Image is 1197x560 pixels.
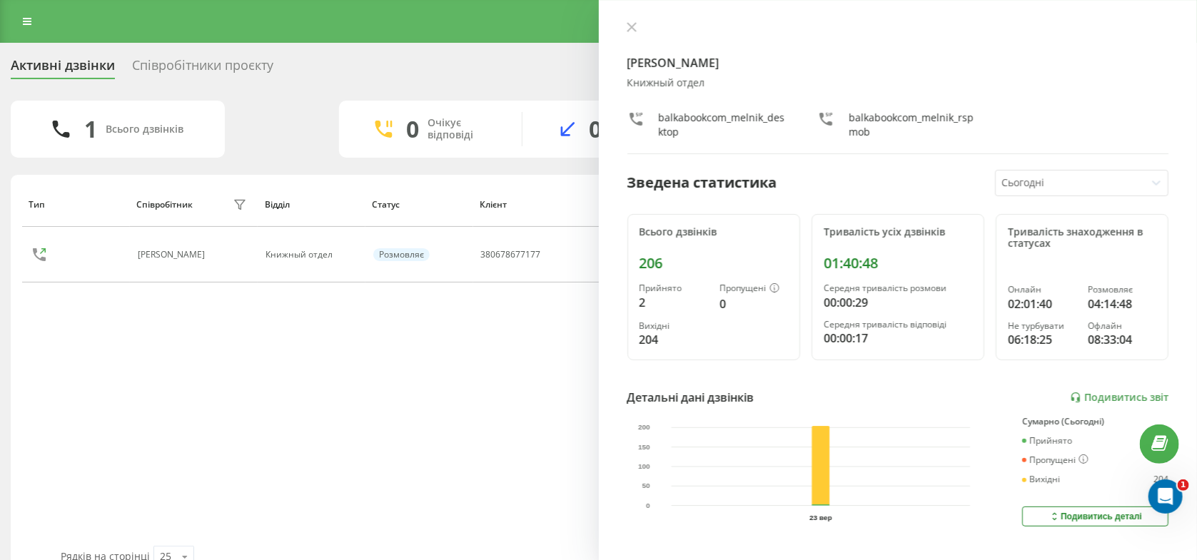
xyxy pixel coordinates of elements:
[640,226,788,238] div: Всього дзвінків
[407,116,420,143] div: 0
[132,58,273,80] div: Співробітники проєкту
[1022,436,1072,446] div: Прийнято
[1088,321,1156,331] div: Офлайн
[1022,474,1060,484] div: Вихідні
[136,200,193,210] div: Співробітник
[824,255,972,272] div: 01:40:48
[1178,479,1189,491] span: 1
[824,330,972,347] div: 00:00:17
[372,200,466,210] div: Статус
[1088,331,1156,348] div: 08:33:04
[640,321,708,331] div: Вихідні
[1008,295,1076,312] div: 02:01:40
[1008,321,1076,331] div: Не турбувати
[719,295,788,312] div: 0
[640,283,708,293] div: Прийнято
[627,172,777,193] div: Зведена статистика
[1088,285,1156,295] div: Розмовляє
[1022,506,1168,526] button: Подивитись деталі
[627,54,1169,71] h4: [PERSON_NAME]
[638,424,650,432] text: 200
[638,443,650,451] text: 150
[849,111,979,139] div: balkabookcom_melnik_rspmob
[809,514,832,521] text: 23 вер
[638,463,650,471] text: 100
[646,502,650,509] text: 0
[29,200,123,210] div: Тип
[373,248,430,261] div: Розмовляє
[640,331,708,348] div: 204
[627,389,754,406] div: Детальні дані дзвінків
[138,250,208,260] div: [PERSON_NAME]
[824,283,972,293] div: Середня тривалість розмови
[642,482,650,490] text: 50
[1008,285,1076,295] div: Онлайн
[11,58,115,80] div: Активні дзвінки
[627,77,1169,89] div: Книжный отдел
[106,123,183,136] div: Всього дзвінків
[824,226,972,238] div: Тривалість усіх дзвінків
[1008,331,1076,348] div: 06:18:25
[640,255,788,272] div: 206
[1049,511,1142,522] div: Подивитись деталі
[824,294,972,311] div: 00:00:29
[1148,479,1183,514] iframe: Intercom live chat
[266,250,358,260] div: Книжный отдел
[1070,392,1168,404] a: Подивитись звіт
[719,283,788,295] div: Пропущені
[265,200,359,210] div: Відділ
[1022,454,1089,466] div: Пропущені
[1008,226,1156,250] div: Тривалість знаходження в статусах
[824,320,972,330] div: Середня тривалість відповіді
[481,250,541,260] div: 380678677177
[640,294,708,311] div: 2
[1153,474,1168,484] div: 204
[84,116,97,143] div: 1
[659,111,789,139] div: balkabookcom_melnik_desktop
[1022,417,1168,427] div: Сумарно (Сьогодні)
[480,200,600,210] div: Клієнт
[428,117,500,141] div: Очікує відповіді
[590,116,602,143] div: 0
[1088,295,1156,312] div: 04:14:48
